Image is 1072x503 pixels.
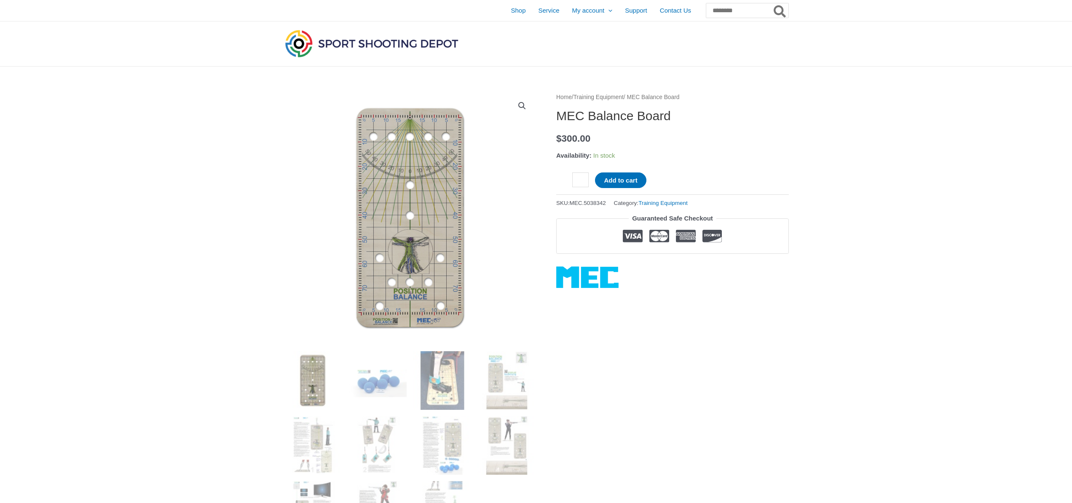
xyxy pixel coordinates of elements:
[515,98,530,113] a: View full-screen image gallery
[593,152,615,159] span: In stock
[595,172,646,188] button: Add to cart
[283,416,342,475] img: MEC Balance Board - Image 5
[556,133,562,144] span: $
[572,172,589,187] input: Product quantity
[614,198,688,208] span: Category:
[556,108,789,124] h1: MEC Balance Board
[477,416,536,475] img: MEC Balance Board - Image 8
[283,92,536,345] img: MEC Balance Board
[283,351,342,410] img: MEC Balance Board
[348,351,407,410] img: MEC Balance Board - Image 2
[629,212,716,224] legend: Guaranteed Safe Checkout
[570,200,606,206] span: MEC.5038342
[556,198,606,208] span: SKU:
[772,3,788,18] button: Search
[413,351,472,410] img: MEC Balance Board - Image 3
[556,133,590,144] bdi: 300.00
[638,200,688,206] a: Training Equipment
[556,266,619,288] a: MEC
[556,94,572,100] a: Home
[283,28,460,59] img: Sport Shooting Depot
[574,94,624,100] a: Training Equipment
[556,92,789,103] nav: Breadcrumb
[348,416,407,475] img: MEC Balance Board - Image 6
[413,416,472,475] img: MEC Balance Board - Image 7
[556,152,592,159] span: Availability:
[477,351,536,410] img: MEC Balance Board - Image 4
